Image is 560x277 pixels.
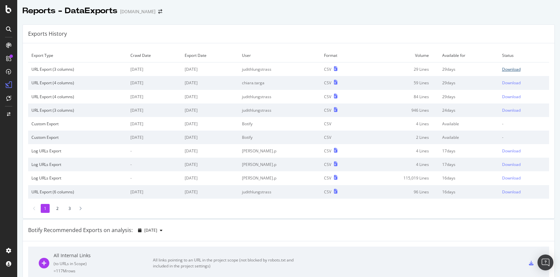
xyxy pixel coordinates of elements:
div: CSV [324,94,331,99]
button: [DATE] [135,225,165,236]
td: [DATE] [181,144,238,158]
td: 96 Lines [361,185,439,199]
div: CSV [324,107,331,113]
td: 29 days [439,76,498,90]
div: Log URLs Export [31,175,124,181]
div: csv-export [529,261,534,265]
div: URL Export (4 columns) [31,94,124,99]
div: Download [502,189,521,195]
li: 1 [41,204,50,213]
div: Exports History [28,30,67,38]
td: 4 Lines [361,158,439,171]
td: [DATE] [127,62,181,76]
td: - [127,158,181,171]
div: Custom Export [31,121,124,127]
td: CSV [321,131,361,144]
a: Download [502,175,546,181]
td: Available for [439,49,498,62]
td: User [239,49,321,62]
td: Botify [239,131,321,144]
div: Download [502,148,521,154]
div: Download [502,94,521,99]
div: Download [502,66,521,72]
div: Available [442,135,495,140]
td: 2 Lines [361,131,439,144]
div: Reports - DataExports [23,5,117,17]
td: 29 days [439,90,498,103]
td: 84 Lines [361,90,439,103]
td: [DATE] [181,131,238,144]
div: CSV [324,175,331,181]
td: 115,019 Lines [361,171,439,185]
li: 2 [53,204,62,213]
td: judithlungstrass [239,103,321,117]
td: - [127,171,181,185]
a: Download [502,148,546,154]
td: [DATE] [127,90,181,103]
td: CSV [321,117,361,131]
td: Export Date [181,49,238,62]
td: Status [499,49,549,62]
div: [DOMAIN_NAME] [120,8,156,15]
td: Format [321,49,361,62]
td: 59 Lines [361,76,439,90]
td: [DATE] [127,185,181,199]
td: 16 days [439,185,498,199]
td: [DATE] [181,117,238,131]
td: 29 Lines [361,62,439,76]
div: CSV [324,66,331,72]
td: [PERSON_NAME].p [239,158,321,171]
td: 17 days [439,144,498,158]
div: arrow-right-arrow-left [158,9,162,14]
td: [DATE] [181,62,238,76]
div: Botify Recommended Exports on analysis: [28,226,133,234]
div: Download [502,80,521,86]
td: 29 days [439,62,498,76]
a: Download [502,162,546,167]
td: [DATE] [181,185,238,199]
li: 3 [65,204,74,213]
td: [DATE] [127,117,181,131]
div: ( to URLs in Scope ) [54,261,153,266]
div: = 117M rows [54,268,153,274]
td: - [499,117,549,131]
td: - [127,144,181,158]
td: 16 days [439,171,498,185]
td: [DATE] [181,90,238,103]
td: 24 days [439,103,498,117]
td: [DATE] [181,158,238,171]
td: Export Type [28,49,127,62]
a: Download [502,189,546,195]
a: Download [502,66,546,72]
div: Download [502,175,521,181]
td: [DATE] [181,171,238,185]
td: Crawl Date [127,49,181,62]
td: judithlungstrass [239,62,321,76]
a: Download [502,80,546,86]
div: Download [502,162,521,167]
div: Download [502,107,521,113]
td: [DATE] [127,103,181,117]
td: [DATE] [181,76,238,90]
a: Download [502,94,546,99]
div: Available [442,121,495,127]
div: URL Export (6 columns) [31,189,124,195]
td: chiara.targa [239,76,321,90]
td: [PERSON_NAME].p [239,144,321,158]
div: CSV [324,162,331,167]
div: Open Intercom Messenger [537,255,553,270]
td: [DATE] [127,76,181,90]
td: 17 days [439,158,498,171]
div: CSV [324,80,331,86]
td: 4 Lines [361,144,439,158]
div: Custom Export [31,135,124,140]
td: [DATE] [181,103,238,117]
div: Log URLs Export [31,162,124,167]
div: All links pointing to an URL in the project scope (not blocked by robots.txt and included in the ... [153,257,302,269]
a: Download [502,107,546,113]
td: judithlungstrass [239,185,321,199]
div: Log URLs Export [31,148,124,154]
td: judithlungstrass [239,90,321,103]
td: Botify [239,117,321,131]
div: CSV [324,148,331,154]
